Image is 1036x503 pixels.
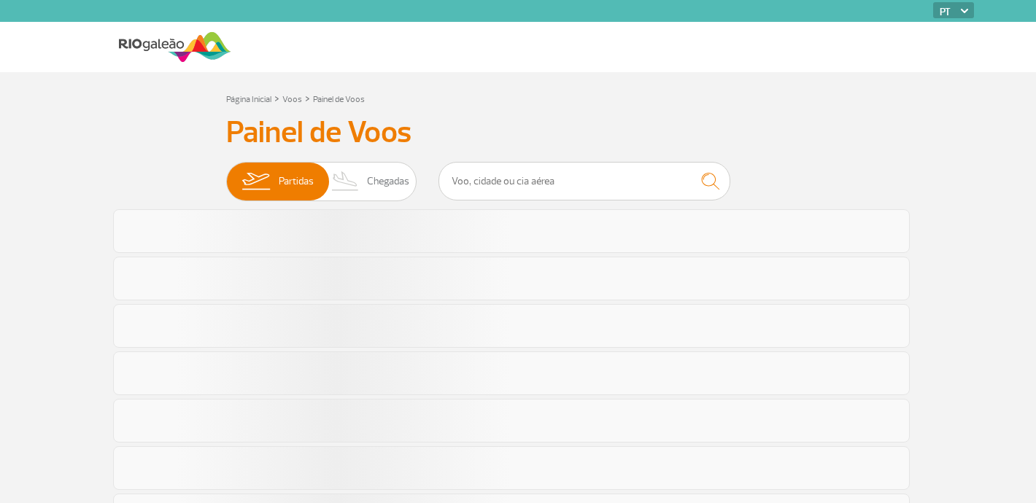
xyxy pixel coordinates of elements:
[313,94,365,105] a: Painel de Voos
[282,94,302,105] a: Voos
[279,163,314,200] span: Partidas
[324,163,367,200] img: slider-desembarque
[226,94,271,105] a: Página Inicial
[233,163,279,200] img: slider-embarque
[274,90,279,106] a: >
[367,163,409,200] span: Chegadas
[305,90,310,106] a: >
[438,162,730,200] input: Voo, cidade ou cia aérea
[226,114,810,151] h3: Painel de Voos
